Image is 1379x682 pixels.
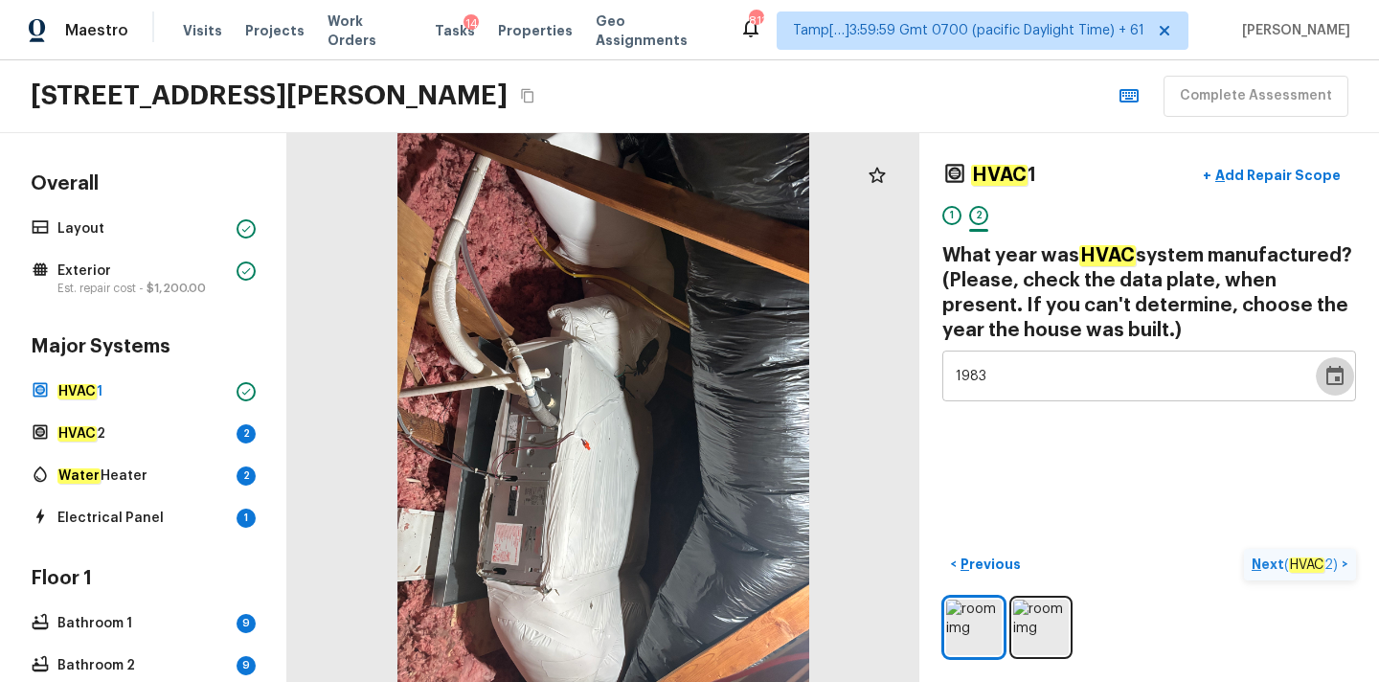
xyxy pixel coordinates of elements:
p: Heater [57,466,229,486]
img: room img [1013,600,1069,655]
button: Choose date, selected date is Jan 1, 1983 [1316,357,1354,396]
em: Water [57,468,101,484]
h4: 1 [971,163,1036,188]
span: ( 2 ) [1284,557,1338,573]
div: 1 [942,206,961,225]
p: 1 [57,382,229,401]
p: Layout [57,219,229,239]
p: Est. repair cost - [57,281,229,296]
div: 2 [237,424,256,443]
button: +Add Repair Scope [1187,156,1356,195]
button: <Previous [942,549,1029,580]
span: [PERSON_NAME] [1234,21,1350,40]
span: Tamp[…]3:59:59 Gmt 0700 (pacific Daylight Time) + 61 [793,21,1144,40]
button: Copy Address [515,83,540,108]
em: HVAC [1289,557,1324,573]
em: HVAC [57,426,97,442]
em: HVAC [971,165,1028,186]
div: 14 [463,14,479,34]
div: 9 [237,656,256,675]
p: Exterior [57,261,229,281]
span: Visits [183,21,222,40]
button: Next(HVAC2)> [1244,549,1356,580]
span: Properties [498,21,573,40]
h4: What year was system manufactured? (Please, check the data plate, when present. If you can't dete... [942,243,1356,343]
p: Bathroom 1 [57,614,229,633]
span: Year [956,370,987,383]
p: Previous [957,555,1021,574]
div: 1 [237,509,256,528]
span: Work Orders [328,11,412,50]
h4: Major Systems [27,334,260,363]
p: Next [1252,555,1342,575]
h4: Overall [27,171,260,200]
em: HVAC [1079,245,1136,266]
p: 2 [57,424,229,443]
p: Electrical Panel [57,509,229,528]
div: 811 [749,11,762,31]
img: room img [946,600,1002,655]
h4: Floor 1 [27,566,260,595]
div: 2 [237,466,256,486]
p: Add Repair Scope [1211,166,1341,185]
span: $1,200.00 [147,283,206,294]
div: 9 [237,614,256,633]
span: Geo Assignments [596,11,716,50]
p: Bathroom 2 [57,656,229,675]
em: HVAC [57,384,97,399]
span: Maestro [65,21,128,40]
h2: [STREET_ADDRESS][PERSON_NAME] [31,79,508,113]
span: Tasks [435,24,475,37]
div: 2 [969,206,988,225]
span: Projects [245,21,305,40]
